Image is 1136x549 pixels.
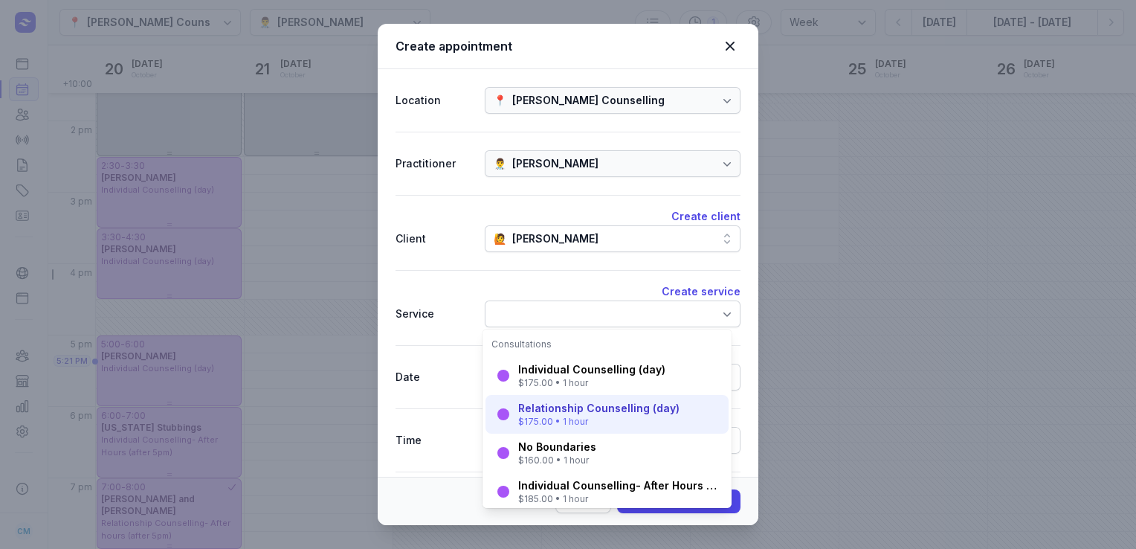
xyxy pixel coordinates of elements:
div: $160.00 • 1 hour [518,455,596,466]
div: $175.00 • 1 hour [518,377,665,389]
div: Service [396,305,473,323]
div: Location [396,91,473,109]
div: Time [396,431,473,449]
div: Practitioner [396,155,473,173]
div: [PERSON_NAME] Counselling [512,91,665,109]
div: No Boundaries [518,440,596,455]
div: Consultations [491,338,723,350]
div: Individual Counselling- After Hours (after 5pm) [518,478,720,493]
div: 👨‍⚕️ [494,155,506,173]
div: 📍 [494,91,506,109]
div: $185.00 • 1 hour [518,493,720,505]
div: Relationship Counselling (day) [518,401,680,416]
div: [PERSON_NAME] [512,155,598,173]
button: Create service [662,283,740,301]
div: 🙋️ [494,230,506,248]
div: Client [396,230,473,248]
div: Date [396,368,473,386]
button: Create client [671,208,740,225]
div: Individual Counselling (day) [518,362,665,377]
div: $175.00 • 1 hour [518,416,680,428]
div: Create appointment [396,37,720,55]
